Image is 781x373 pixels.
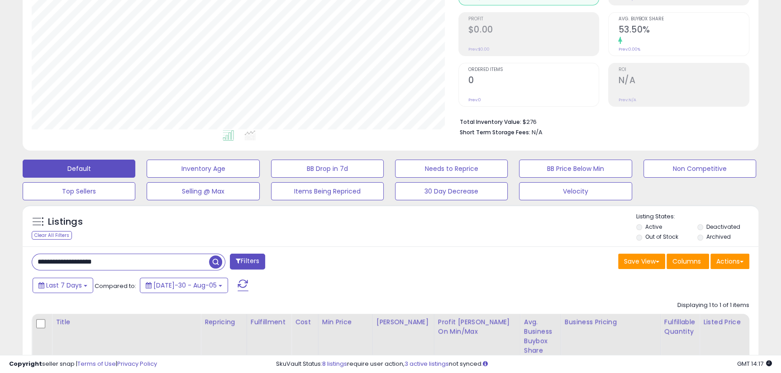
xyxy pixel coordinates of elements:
b: Short Term Storage Fees: [460,128,530,136]
span: 2025-08-13 14:17 GMT [737,359,772,368]
button: Default [23,160,135,178]
h2: 53.50% [618,24,749,37]
button: Velocity [519,182,632,200]
div: Fulfillable Quantity [664,317,695,336]
button: Filters [230,254,265,269]
div: [PERSON_NAME] [376,317,430,327]
small: Prev: 0 [468,97,481,103]
a: 3 active listings [405,359,449,368]
div: Cost [295,317,314,327]
div: Business Pricing [565,317,657,327]
div: Displaying 1 to 1 of 1 items [677,301,749,310]
h2: $0.00 [468,24,599,37]
button: [DATE]-30 - Aug-05 [140,278,228,293]
a: 8 listings [322,359,347,368]
button: Inventory Age [147,160,259,178]
label: Active [645,223,662,231]
div: Fulfillment [251,317,287,327]
span: Compared to: [95,282,136,290]
button: BB Price Below Min [519,160,632,178]
label: Archived [706,233,731,241]
a: Terms of Use [77,359,116,368]
h2: N/A [618,75,749,87]
button: Actions [710,254,749,269]
small: Prev: N/A [618,97,636,103]
div: Title [56,317,197,327]
li: $276 [460,116,743,127]
span: Last 7 Days [46,281,82,290]
a: Privacy Policy [117,359,157,368]
p: Listing States: [636,212,758,221]
button: Last 7 Days [33,278,93,293]
div: Clear All Filters [32,231,72,240]
label: Deactivated [706,223,740,231]
div: Profit [PERSON_NAME] on Min/Max [438,317,516,336]
span: [DATE]-30 - Aug-05 [153,281,217,290]
h2: 0 [468,75,599,87]
small: Prev: 0.00% [618,47,640,52]
button: Top Sellers [23,182,135,200]
div: seller snap | | [9,360,157,368]
span: Profit [468,17,599,22]
span: ROI [618,67,749,72]
div: SkuVault Status: require user action, not synced. [276,360,772,368]
button: 30 Day Decrease [395,182,508,200]
b: Total Inventory Value: [460,118,521,126]
button: Items Being Repriced [271,182,384,200]
button: BB Drop in 7d [271,160,384,178]
th: The percentage added to the cost of goods (COGS) that forms the calculator for Min & Max prices. [434,314,520,359]
span: Columns [672,257,701,266]
div: Min Price [322,317,369,327]
strong: Copyright [9,359,42,368]
span: Ordered Items [468,67,599,72]
span: Avg. Buybox Share [618,17,749,22]
span: N/A [532,128,543,137]
button: Columns [667,254,709,269]
label: Out of Stock [645,233,678,241]
div: Repricing [205,317,243,327]
button: Non Competitive [643,160,756,178]
button: Selling @ Max [147,182,259,200]
div: Avg. Business Buybox Share [524,317,557,355]
small: Prev: $0.00 [468,47,490,52]
h5: Listings [48,216,83,228]
button: Save View [618,254,665,269]
button: Needs to Reprice [395,160,508,178]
